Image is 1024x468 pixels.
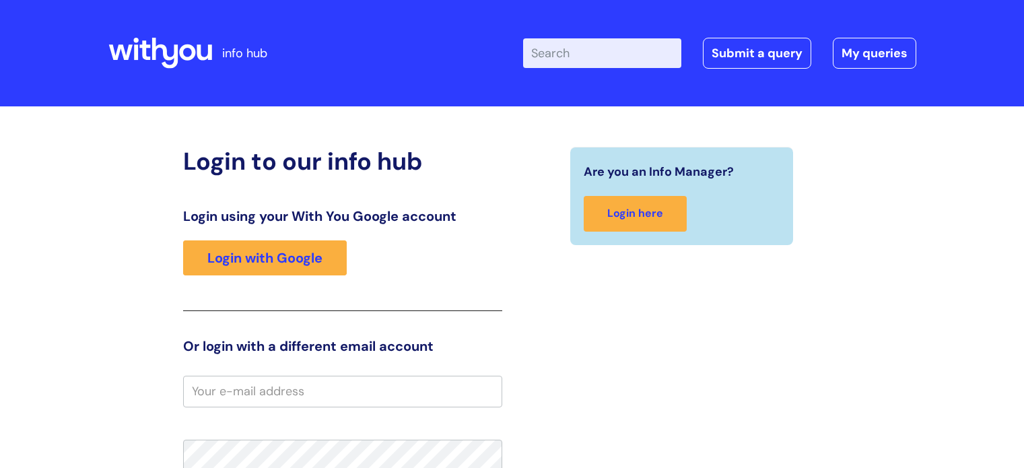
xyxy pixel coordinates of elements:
[523,38,681,68] input: Search
[183,338,502,354] h3: Or login with a different email account
[183,208,502,224] h3: Login using your With You Google account
[584,196,687,232] a: Login here
[703,38,811,69] a: Submit a query
[183,376,502,407] input: Your e-mail address
[183,147,502,176] h2: Login to our info hub
[222,42,267,64] p: info hub
[183,240,347,275] a: Login with Google
[833,38,916,69] a: My queries
[584,161,734,182] span: Are you an Info Manager?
